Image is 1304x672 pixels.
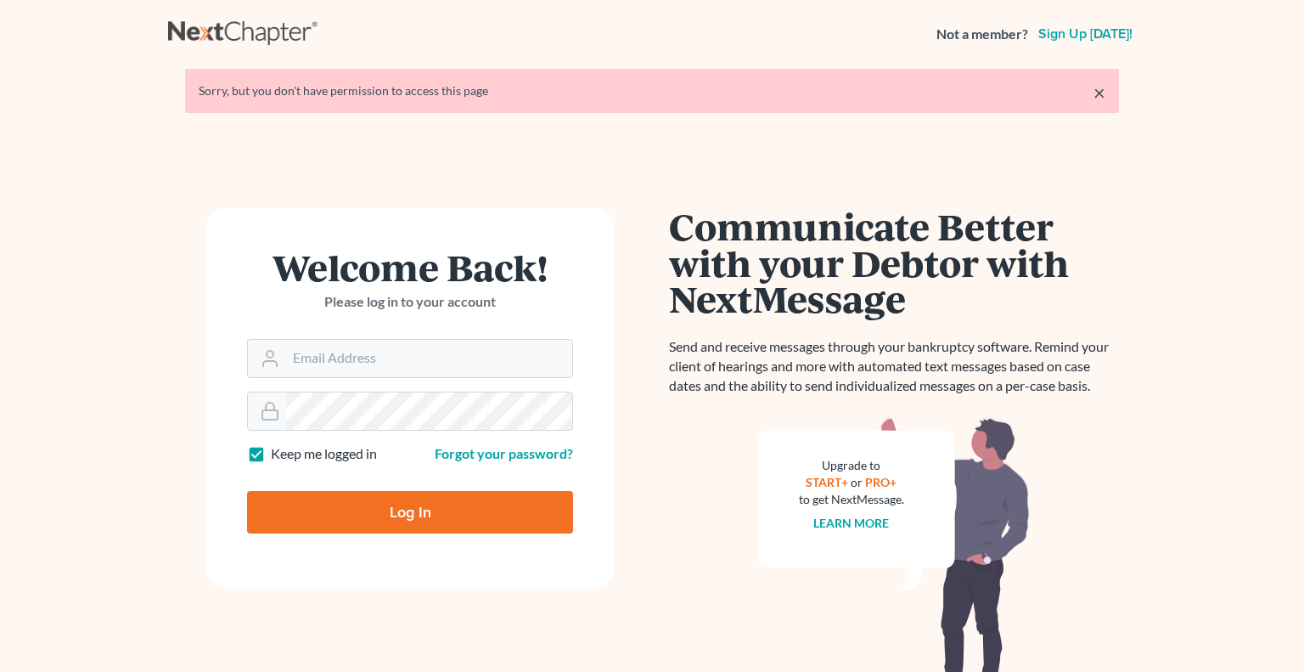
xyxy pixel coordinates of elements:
[1093,82,1105,103] a: ×
[936,25,1028,44] strong: Not a member?
[799,457,904,474] div: Upgrade to
[669,337,1119,396] p: Send and receive messages through your bankruptcy software. Remind your client of hearings and mo...
[814,516,890,530] a: Learn more
[799,491,904,508] div: to get NextMessage.
[1035,27,1136,41] a: Sign up [DATE]!
[866,475,897,489] a: PRO+
[271,444,377,464] label: Keep me logged in
[286,340,572,377] input: Email Address
[435,445,573,461] a: Forgot your password?
[247,292,573,312] p: Please log in to your account
[199,82,1105,99] div: Sorry, but you don't have permission to access this page
[852,475,863,489] span: or
[807,475,849,489] a: START+
[247,491,573,534] input: Log In
[669,208,1119,317] h1: Communicate Better with your Debtor with NextMessage
[247,249,573,285] h1: Welcome Back!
